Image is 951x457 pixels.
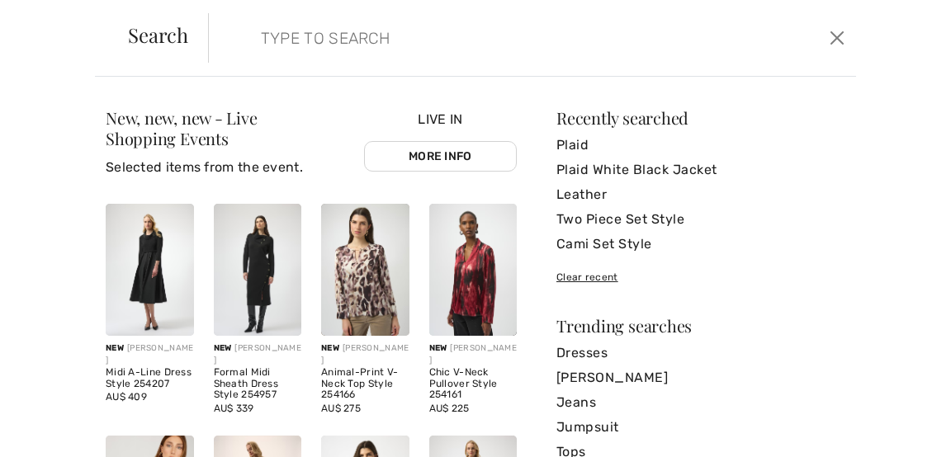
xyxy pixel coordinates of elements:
a: Jumpsuit [556,415,845,440]
div: Trending searches [556,318,845,334]
div: [PERSON_NAME] [321,342,409,367]
div: Animal-Print V-Neck Top Style 254166 [321,367,409,401]
p: Selected items from the event. [106,158,364,177]
span: New, new, new - Live Shopping Events [106,106,258,149]
div: Formal Midi Sheath Dress Style 254957 [214,367,302,401]
span: Search [128,25,188,45]
span: New [214,343,232,353]
a: Plaid [556,133,845,158]
span: New [106,343,124,353]
div: Chic V-Neck Pullover Style 254161 [429,367,518,401]
span: AU$ 409 [106,391,147,403]
button: Close [826,25,849,51]
span: AU$ 339 [214,403,254,414]
span: AU$ 275 [321,403,361,414]
div: [PERSON_NAME] [429,342,518,367]
span: New [429,343,447,353]
span: New [321,343,339,353]
div: Live In [364,110,517,191]
div: [PERSON_NAME] [106,342,194,367]
a: Two Piece Set Style [556,207,845,232]
input: TYPE TO SEARCH [248,13,681,63]
a: [PERSON_NAME] [556,365,845,390]
span: AU$ 225 [429,403,470,414]
img: Formal Midi Sheath Dress Style 254957. Black [214,204,302,336]
a: More Info [364,141,517,172]
a: Leather [556,182,845,207]
a: Cami Set Style [556,232,845,257]
a: Jeans [556,390,845,415]
div: Midi A-Line Dress Style 254207 [106,367,194,390]
div: Recently searched [556,110,845,126]
a: Dresses [556,341,845,365]
img: Animal-Print V-Neck Top Style 254166. Offwhite/Multi [321,204,409,336]
div: [PERSON_NAME] [214,342,302,367]
div: Clear recent [556,270,845,285]
img: Chic V-Neck Pullover Style 254161. Black/red [429,204,518,336]
a: Plaid White Black Jacket [556,158,845,182]
span: Help [38,12,72,26]
img: Midi A-Line Dress Style 254207. Deep cherry [106,204,194,336]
